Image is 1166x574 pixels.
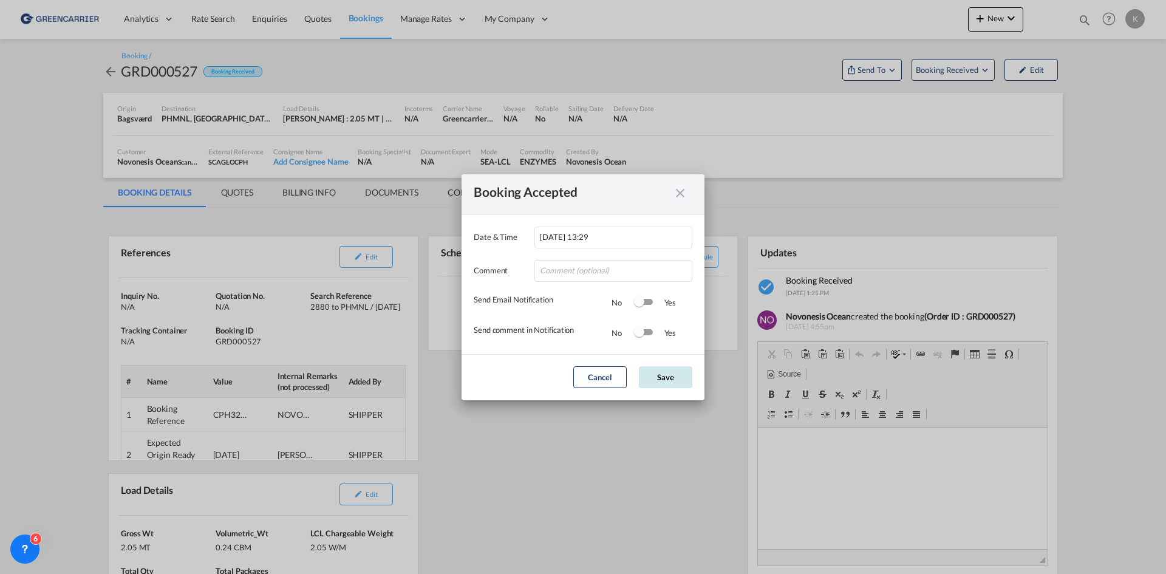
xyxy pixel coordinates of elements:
[474,231,528,243] label: Date & Time
[634,324,652,342] md-switch: Switch 2
[652,327,677,339] div: Yes
[634,293,652,312] md-switch: Switch 1
[474,324,612,342] div: Send comment in Notification
[573,366,627,388] button: Cancel
[462,174,704,400] md-dialog: Date & ...
[639,366,692,388] button: Save
[652,296,677,309] div: Yes
[673,191,687,206] md-icon: icon-close fg-AAA8AD cursor
[534,260,692,282] input: Comment (optional)
[612,296,634,309] div: No
[474,293,612,312] div: Send Email Notification
[474,264,528,276] label: Comment
[534,227,692,248] input: Enter Date & Time
[612,327,634,339] div: No
[474,186,670,202] div: Booking Accepted
[12,12,278,25] body: Editor, editor4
